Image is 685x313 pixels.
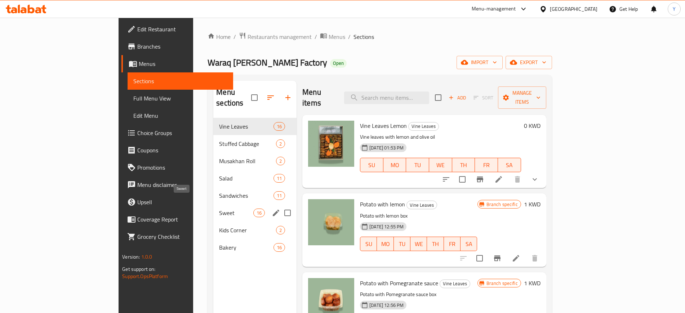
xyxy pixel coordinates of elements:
span: Edit Menu [133,111,227,120]
span: Select section first [469,92,498,103]
button: FR [475,158,498,172]
div: Bakery16 [213,239,297,256]
button: FR [444,237,461,251]
span: 16 [254,210,264,216]
span: SA [501,160,518,170]
img: Vine Leaves Lemon [308,121,354,167]
button: WE [410,237,427,251]
span: Vine Leaves [440,280,470,288]
a: Choice Groups [121,124,233,142]
span: Menu disclaimer [137,180,227,189]
span: Branches [137,42,227,51]
button: MO [377,237,393,251]
a: Restaurants management [239,32,312,41]
span: MO [380,239,391,249]
div: items [273,243,285,252]
a: Promotions [121,159,233,176]
button: edit [271,207,281,218]
li: / [315,32,317,41]
div: Vine Leaves [408,122,439,131]
button: MO [383,158,406,172]
button: SA [461,237,477,251]
div: Musakhan Roll2 [213,152,297,170]
span: Vine Leaves [407,201,437,209]
span: Sort sections [262,89,279,106]
div: items [273,191,285,200]
span: Waraq [PERSON_NAME] Factory [208,54,327,71]
button: WE [429,158,452,172]
button: SA [498,158,521,172]
p: Potato with Pomegranate sauce box [360,290,477,299]
span: 2 [276,158,285,165]
div: Menu-management [472,5,516,13]
div: items [276,157,285,165]
span: WE [413,239,424,249]
div: items [276,226,285,234]
span: Stuffed Cabbage [219,139,276,148]
div: Sandwiches11 [213,187,297,204]
span: Version: [122,252,140,261]
span: Add item [446,92,469,103]
button: TH [452,158,475,172]
span: export [511,58,546,67]
div: Stuffed Cabbage2 [213,135,297,152]
span: Potato with Pomegranate sauce [360,278,438,289]
span: Menus [139,59,227,68]
p: Vine leaves with lemon and olive oil [360,133,521,142]
span: Coverage Report [137,215,227,224]
span: 2 [276,227,285,234]
span: Grocery Checklist [137,232,227,241]
div: Open [330,59,347,68]
span: TH [455,160,472,170]
span: Musakhan Roll [219,157,276,165]
span: SU [363,239,374,249]
span: Edit Restaurant [137,25,227,33]
div: Bakery [219,243,273,252]
button: delete [526,250,543,267]
h6: 0 KWD [524,121,541,131]
h6: 1 KWD [524,199,541,209]
span: Select to update [455,172,470,187]
span: TU [409,160,426,170]
span: Branch specific [484,280,521,287]
button: SU [360,237,377,251]
span: WE [432,160,449,170]
span: Vine Leaves Lemon [360,120,407,131]
span: Choice Groups [137,129,227,137]
a: Edit menu item [512,254,520,263]
a: Branches [121,38,233,55]
h2: Menu sections [216,87,251,108]
a: Edit Restaurant [121,21,233,38]
button: Branch-specific-item [471,171,489,188]
button: SU [360,158,383,172]
nav: Menu sections [213,115,297,259]
span: import [462,58,497,67]
button: Branch-specific-item [489,250,506,267]
div: Sweet16edit [213,204,297,222]
span: 2 [276,140,285,147]
span: Restaurants management [248,32,312,41]
div: items [276,139,285,148]
svg: Show Choices [530,175,539,184]
li: / [348,32,351,41]
li: / [233,32,236,41]
button: TU [406,158,429,172]
span: Kids Corner [219,226,276,234]
span: Sandwiches [219,191,273,200]
a: Coverage Report [121,211,233,228]
button: sort-choices [437,171,455,188]
span: Y [673,5,676,13]
span: Add [448,94,467,102]
span: Manage items [504,89,541,107]
div: Salad [219,174,273,183]
span: SU [363,160,381,170]
span: Get support on: [122,264,155,274]
span: Menus [329,32,345,41]
span: Open [330,60,347,66]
